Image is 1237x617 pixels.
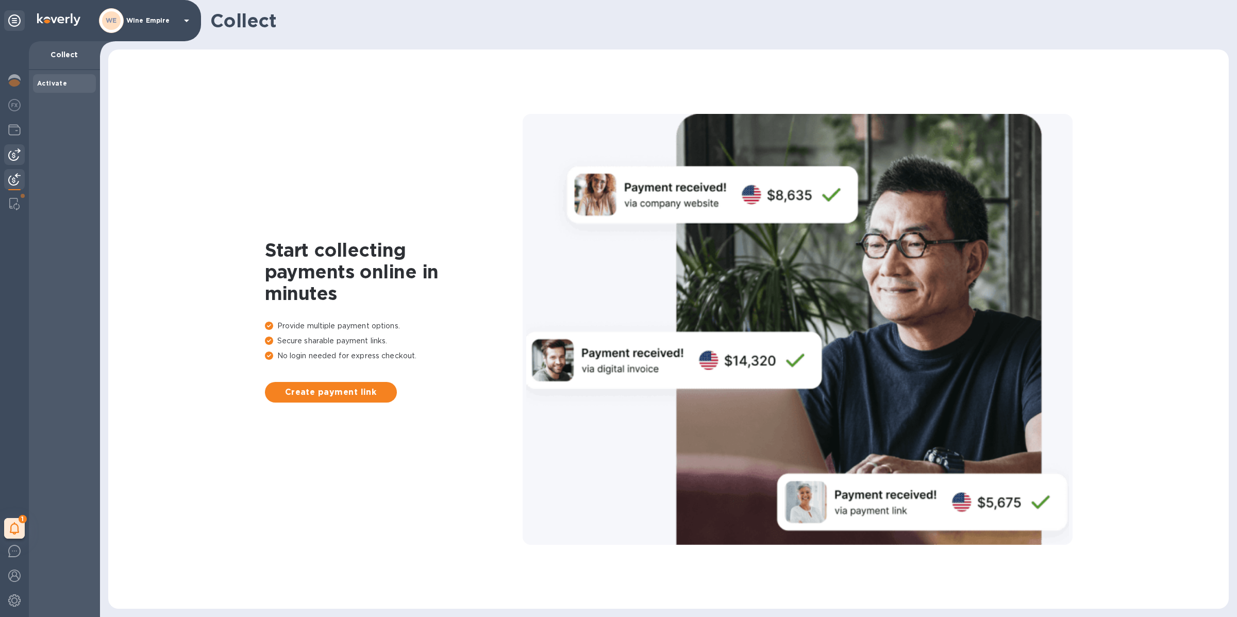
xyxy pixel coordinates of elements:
[8,99,21,111] img: Foreign exchange
[265,351,523,361] p: No login needed for express checkout.
[126,17,178,24] p: Wine Empire
[19,515,27,523] span: 1
[37,79,67,87] b: Activate
[265,336,523,346] p: Secure sharable payment links.
[4,10,25,31] div: Unpin categories
[37,49,92,60] p: Collect
[106,16,117,24] b: WE
[8,124,21,136] img: Wallets
[273,386,389,398] span: Create payment link
[265,239,523,304] h1: Start collecting payments online in minutes
[37,13,80,26] img: Logo
[210,10,1221,31] h1: Collect
[265,382,397,403] button: Create payment link
[265,321,523,331] p: Provide multiple payment options.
